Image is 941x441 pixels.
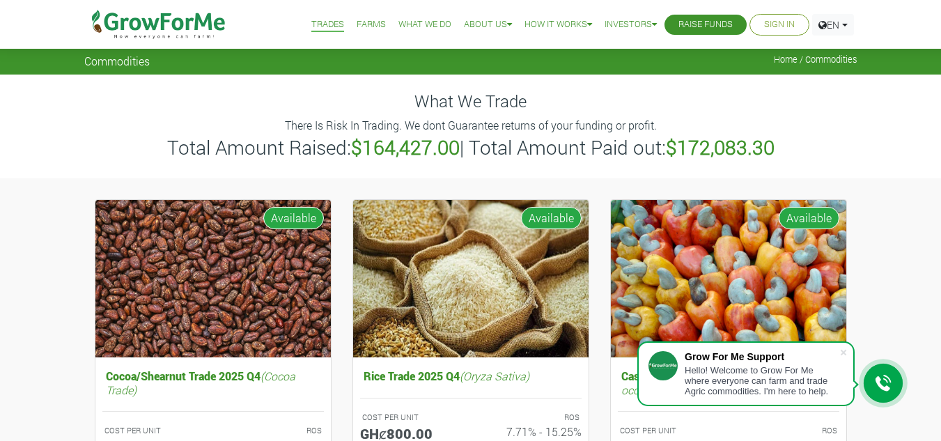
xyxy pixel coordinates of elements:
i: (Cocoa Trade) [106,369,295,396]
i: (Anacardium occidentale) [621,369,798,396]
p: ROS [741,425,837,437]
span: Available [263,207,324,229]
p: COST PER UNIT [104,425,201,437]
div: Grow For Me Support [685,351,839,362]
span: Commodities [84,54,150,68]
b: $164,427.00 [351,134,460,160]
a: About Us [464,17,512,32]
img: growforme image [353,200,589,358]
p: ROS [226,425,322,437]
span: Home / Commodities [774,54,857,65]
img: growforme image [611,200,846,358]
a: Raise Funds [678,17,733,32]
a: How it Works [524,17,592,32]
a: Sign In [764,17,795,32]
h4: What We Trade [84,91,857,111]
a: Farms [357,17,386,32]
div: Hello! Welcome to Grow For Me where everyone can farm and trade Agric commodities. I'm here to help. [685,365,839,396]
span: Available [521,207,582,229]
h5: Cocoa/Shearnut Trade 2025 Q4 [102,366,324,399]
p: COST PER UNIT [620,425,716,437]
span: Available [779,207,839,229]
a: EN [812,14,854,36]
img: growforme image [95,200,331,358]
h3: Total Amount Raised: | Total Amount Paid out: [86,136,855,160]
a: What We Do [398,17,451,32]
p: There Is Risk In Trading. We dont Guarantee returns of your funding or profit. [86,117,855,134]
a: Trades [311,17,344,32]
h5: Cashew Trade 2025 Q4 [618,366,839,399]
h6: 7.71% - 15.25% [481,425,582,438]
b: $172,083.30 [666,134,775,160]
a: Investors [605,17,657,32]
h5: Rice Trade 2025 Q4 [360,366,582,386]
p: COST PER UNIT [362,412,458,424]
i: (Oryza Sativa) [460,369,529,383]
p: ROS [483,412,580,424]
